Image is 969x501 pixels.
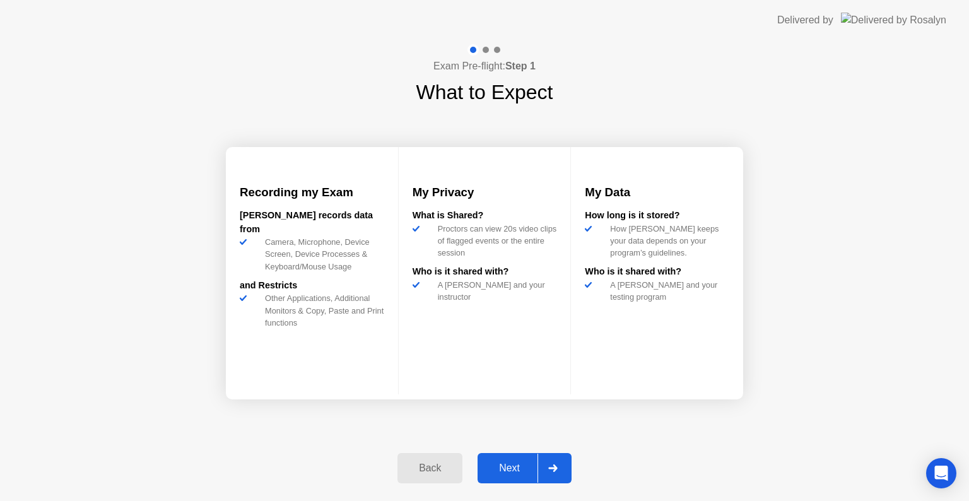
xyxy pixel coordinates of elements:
[416,77,553,107] h1: What to Expect
[433,223,557,259] div: Proctors can view 20s video clips of flagged events or the entire session
[478,453,572,483] button: Next
[605,223,729,259] div: How [PERSON_NAME] keeps your data depends on your program’s guidelines.
[585,265,729,279] div: Who is it shared with?
[841,13,946,27] img: Delivered by Rosalyn
[413,184,557,201] h3: My Privacy
[481,463,537,474] div: Next
[397,453,462,483] button: Back
[926,458,956,488] div: Open Intercom Messenger
[260,236,384,273] div: Camera, Microphone, Device Screen, Device Processes & Keyboard/Mouse Usage
[505,61,536,71] b: Step 1
[433,59,536,74] h4: Exam Pre-flight:
[413,265,557,279] div: Who is it shared with?
[240,184,384,201] h3: Recording my Exam
[413,209,557,223] div: What is Shared?
[585,209,729,223] div: How long is it stored?
[260,292,384,329] div: Other Applications, Additional Monitors & Copy, Paste and Print functions
[605,279,729,303] div: A [PERSON_NAME] and your testing program
[777,13,833,28] div: Delivered by
[433,279,557,303] div: A [PERSON_NAME] and your instructor
[240,279,384,293] div: and Restricts
[240,209,384,236] div: [PERSON_NAME] records data from
[401,463,459,474] div: Back
[585,184,729,201] h3: My Data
